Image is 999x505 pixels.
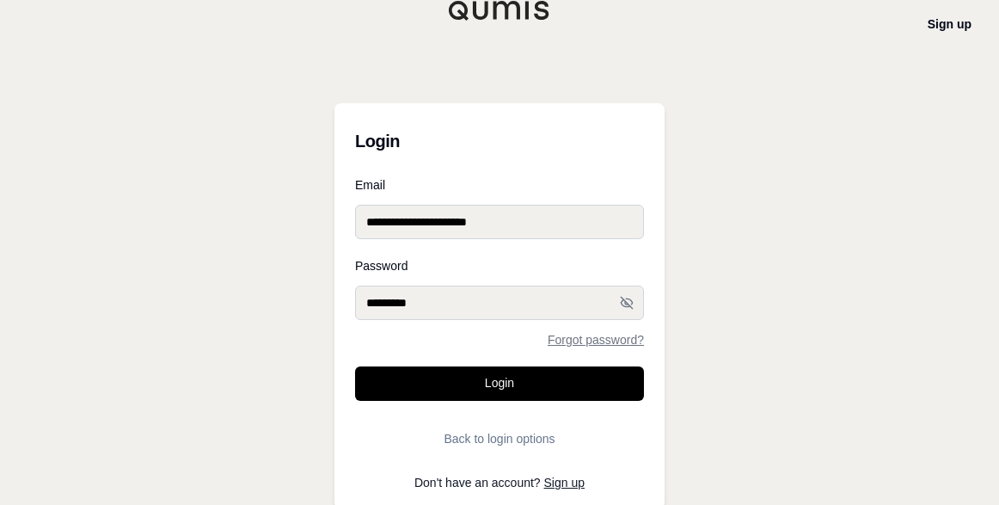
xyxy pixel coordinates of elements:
[548,334,644,346] a: Forgot password?
[355,477,644,489] p: Don't have an account?
[355,366,644,401] button: Login
[355,124,644,158] h3: Login
[928,17,971,31] a: Sign up
[355,422,644,456] button: Back to login options
[544,476,585,490] a: Sign up
[355,260,644,272] label: Password
[355,179,644,191] label: Email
